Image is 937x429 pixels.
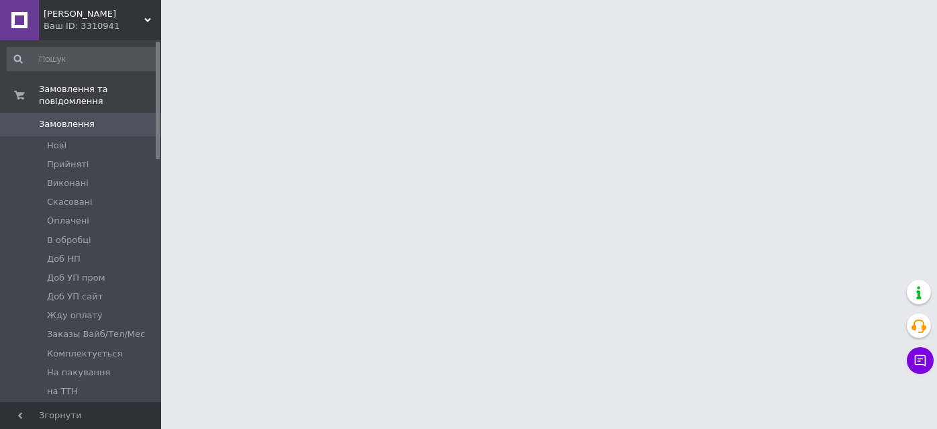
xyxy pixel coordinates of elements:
span: на ТТН [47,385,78,397]
span: Оплачені [47,215,89,227]
input: Пошук [7,47,158,71]
span: Скасовані [47,196,93,208]
span: На пакування [47,367,110,379]
span: Доб УП сайт [47,291,103,303]
span: Доб УП пром [47,272,105,284]
span: В обробці [47,234,91,246]
span: Доб НП [47,253,81,265]
span: Заказы Вайб/Тел/Мес [47,328,145,340]
span: Замовлення та повідомлення [39,83,161,107]
span: Мед Поштою [44,8,144,20]
span: Жду оплату [47,309,103,322]
span: Нові [47,140,66,152]
span: Прийняті [47,158,89,171]
span: Замовлення [39,118,95,130]
span: Виконані [47,177,89,189]
button: Чат з покупцем [907,347,934,374]
span: Комплектується [47,348,122,360]
div: Ваш ID: 3310941 [44,20,161,32]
